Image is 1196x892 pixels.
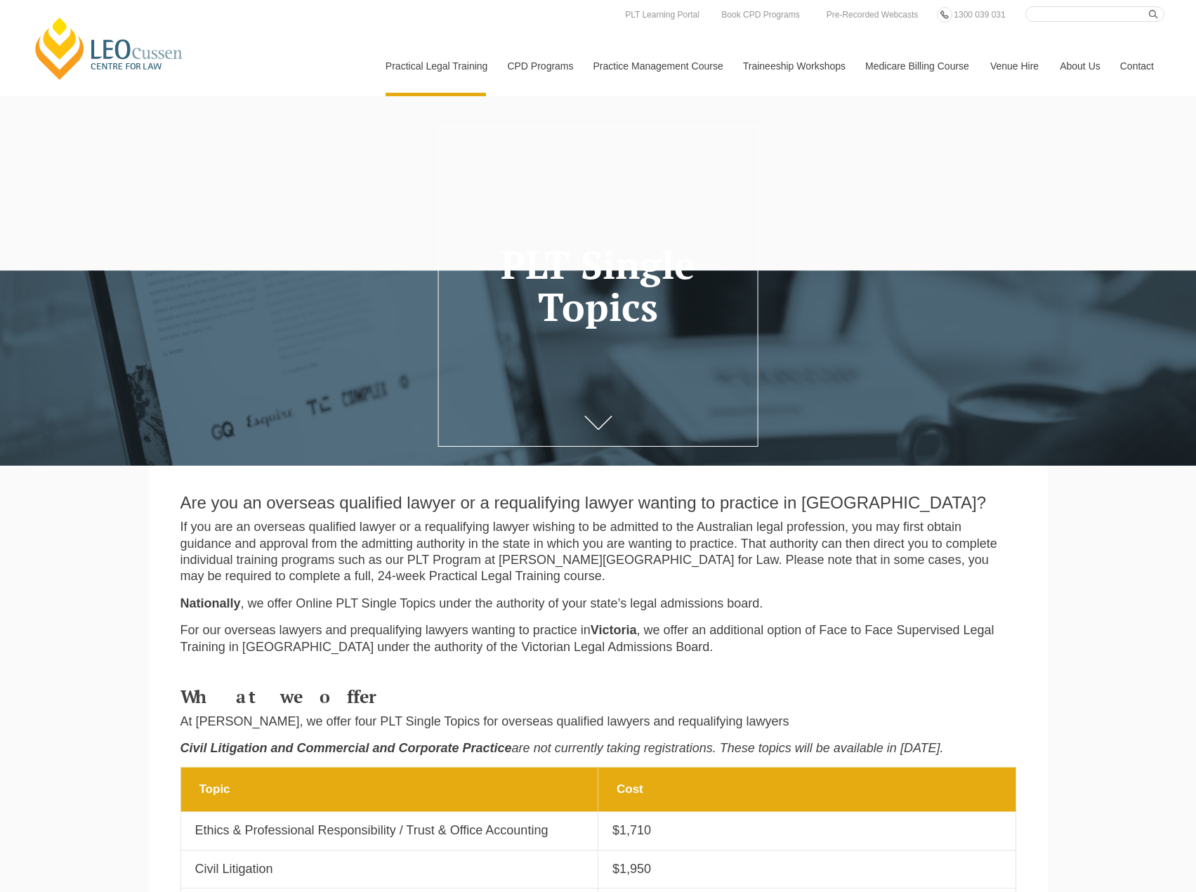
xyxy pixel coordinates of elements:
[375,36,497,96] a: Practical Legal Training
[622,7,703,22] a: PLT Learning Portal
[180,596,1016,612] p: , we offer Online PLT Single Topics under the authority of your state’s legal admissions board.
[180,714,1016,730] p: At [PERSON_NAME], we offer four PLT Single Topics for overseas qualified lawyers and requalifying...
[1049,36,1110,96] a: About Us
[512,741,944,755] em: are not currently taking registrations. These topics will be available in [DATE].
[612,822,1001,839] p: $1,710
[954,10,1005,20] span: 1300 039 031
[195,861,584,877] p: Civil Litigation
[598,768,1016,812] th: Cost
[180,494,1016,512] h2: Are you an overseas qualified lawyer or a requalifying lawyer wanting to practice in [GEOGRAPHIC_...
[180,741,512,755] em: Civil Litigation and Commercial and Corporate Practice
[591,623,637,637] strong: Victoria
[180,622,1016,655] p: For our overseas lawyers and prequalifying lawyers wanting to practice in , we offer an additiona...
[180,596,241,610] strong: Nationally
[980,36,1049,96] a: Venue Hire
[497,36,582,96] a: CPD Programs
[732,36,855,96] a: Traineeship Workshops
[583,36,732,96] a: Practice Management Course
[180,768,598,812] th: Topic
[180,685,381,708] strong: What we offer
[612,861,1001,877] p: $1,950
[32,15,187,81] a: [PERSON_NAME] Centre for Law
[180,519,1016,585] p: If you are an overseas qualified lawyer or a requalifying lawyer wishing to be admitted to the Au...
[454,244,742,329] h1: PLT Single Topics
[950,7,1008,22] a: 1300 039 031
[1102,798,1161,857] iframe: LiveChat chat widget
[1110,36,1164,96] a: Contact
[718,7,803,22] a: Book CPD Programs
[195,822,584,839] p: Ethics & Professional Responsibility / Trust & Office Accounting
[855,36,980,96] a: Medicare Billing Course
[823,7,922,22] a: Pre-Recorded Webcasts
